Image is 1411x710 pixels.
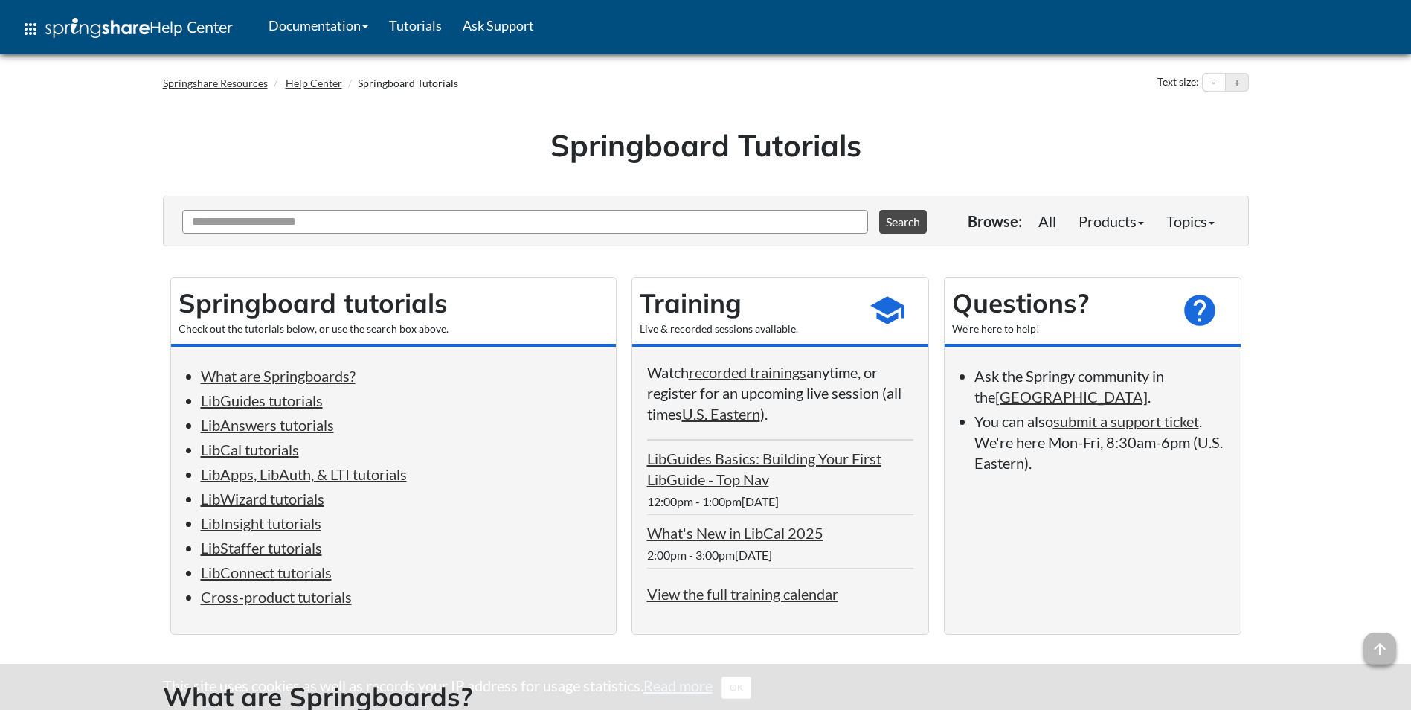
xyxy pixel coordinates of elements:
[952,285,1166,322] h2: Questions?
[201,441,299,458] a: LibCal tutorials
[22,20,39,38] span: apps
[647,494,779,508] span: 12:00pm - 1:00pm[DATE]
[974,365,1226,407] li: Ask the Springy community in the .
[201,563,332,581] a: LibConnect tutorials
[647,524,823,542] a: What's New in LibCal 2025
[647,450,881,488] a: LibGuides Basics: Building Your First LibGuide - Top Nav
[647,548,772,562] span: 2:00pm - 3:00pm[DATE]
[1363,634,1396,652] a: arrow_upward
[201,391,323,409] a: LibGuides tutorials
[640,285,854,322] h2: Training
[201,539,322,557] a: LibStaffer tutorials
[995,388,1148,406] a: [GEOGRAPHIC_DATA]
[452,7,544,44] a: Ask Support
[968,211,1022,231] p: Browse:
[201,465,407,483] a: LibApps, LibAuth, & LTI tutorials
[1053,412,1199,430] a: submit a support ticket
[647,585,838,603] a: View the full training calendar
[179,322,608,336] div: Check out the tutorials below, or use the search box above.
[379,7,452,44] a: Tutorials
[258,7,379,44] a: Documentation
[201,588,352,606] a: Cross-product tutorials
[201,367,356,385] a: What are Springboards?
[1155,206,1226,236] a: Topics
[148,675,1264,699] div: This site uses cookies as well as records your IP address for usage statistics.
[174,124,1238,166] h1: Springboard Tutorials
[1067,206,1155,236] a: Products
[179,285,608,322] h2: Springboard tutorials
[201,416,334,434] a: LibAnswers tutorials
[45,18,150,38] img: Springshare
[344,76,458,91] li: Springboard Tutorials
[640,322,854,336] div: Live & recorded sessions available.
[1181,292,1218,329] span: help
[286,77,342,89] a: Help Center
[689,363,806,381] a: recorded trainings
[1027,206,1067,236] a: All
[974,411,1226,473] li: You can also . We're here Mon-Fri, 8:30am-6pm (U.S. Eastern).
[879,210,927,234] button: Search
[869,292,906,329] span: school
[1363,633,1396,665] span: arrow_upward
[1154,73,1202,92] div: Text size:
[201,514,321,532] a: LibInsight tutorials
[201,490,324,508] a: LibWizard tutorials
[647,362,913,424] p: Watch anytime, or register for an upcoming live session (all times ).
[1226,74,1248,92] button: Increase text size
[11,7,243,51] a: apps Help Center
[150,17,233,36] span: Help Center
[163,77,268,89] a: Springshare Resources
[952,322,1166,336] div: We're here to help!
[682,405,760,423] a: U.S. Eastern
[1203,74,1225,92] button: Decrease text size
